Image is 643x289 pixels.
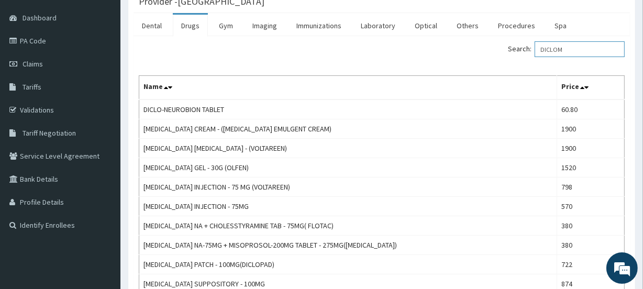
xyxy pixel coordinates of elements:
[490,15,544,37] a: Procedures
[210,15,241,37] a: Gym
[288,15,350,37] a: Immunizations
[139,197,557,216] td: [MEDICAL_DATA] INJECTION - 75MG
[139,139,557,158] td: [MEDICAL_DATA] [MEDICAL_DATA] - (VOLTAREEN)
[535,41,625,57] input: Search:
[134,15,170,37] a: Dental
[173,15,208,37] a: Drugs
[139,216,557,236] td: [MEDICAL_DATA] NA + CHOLESSTYRAMINE TAB - 75MG( FLOTAC)
[139,236,557,255] td: [MEDICAL_DATA] NA-75MG + MISOPROSOL-200MG TABLET - 275MG([MEDICAL_DATA])
[546,15,575,37] a: Spa
[557,216,624,236] td: 380
[508,41,625,57] label: Search:
[557,255,624,274] td: 722
[352,15,404,37] a: Laboratory
[244,15,285,37] a: Imaging
[406,15,446,37] a: Optical
[557,197,624,216] td: 570
[23,128,76,138] span: Tariff Negotiation
[139,177,557,197] td: [MEDICAL_DATA] INJECTION - 75 MG (VOLTAREEN)
[557,119,624,139] td: 1900
[54,59,176,72] div: Chat with us now
[139,255,557,274] td: [MEDICAL_DATA] PATCH - 100MG(DICLOPAD)
[5,184,199,221] textarea: Type your message and hit 'Enter'
[557,158,624,177] td: 1520
[139,76,557,100] th: Name
[557,177,624,197] td: 798
[23,82,41,92] span: Tariffs
[61,81,145,187] span: We're online!
[139,99,557,119] td: DICLO-NEUROBION TABLET
[557,139,624,158] td: 1900
[448,15,487,37] a: Others
[557,76,624,100] th: Price
[23,13,57,23] span: Dashboard
[139,119,557,139] td: [MEDICAL_DATA] CREAM - ([MEDICAL_DATA] EMULGENT CREAM)
[172,5,197,30] div: Minimize live chat window
[557,236,624,255] td: 380
[19,52,42,79] img: d_794563401_company_1708531726252_794563401
[557,99,624,119] td: 60.80
[23,59,43,69] span: Claims
[139,158,557,177] td: [MEDICAL_DATA] GEL - 30G (OLFEN)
